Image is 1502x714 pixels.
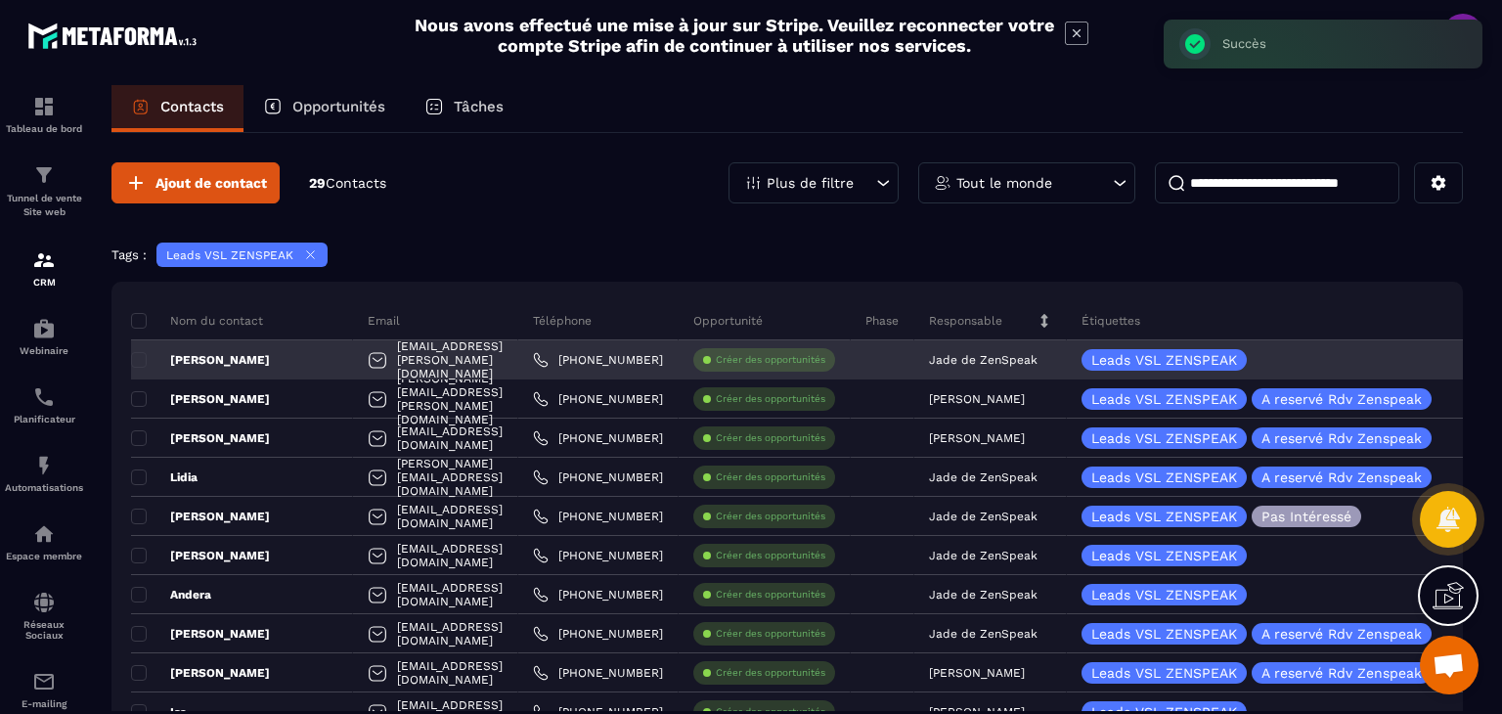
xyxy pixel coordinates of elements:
[131,430,270,446] p: [PERSON_NAME]
[131,391,270,407] p: [PERSON_NAME]
[767,176,854,190] p: Plus de filtre
[929,588,1038,602] p: Jade de ZenSpeak
[533,469,663,485] a: [PHONE_NUMBER]
[32,670,56,693] img: email
[5,551,83,561] p: Espace membre
[5,123,83,134] p: Tableau de bord
[533,587,663,602] a: [PHONE_NUMBER]
[32,248,56,272] img: formation
[32,591,56,614] img: social-network
[1091,666,1237,680] p: Leads VSL ZENSPEAK
[405,85,523,132] a: Tâches
[716,666,825,680] p: Créer des opportunités
[111,247,147,262] p: Tags :
[32,95,56,118] img: formation
[5,576,83,655] a: social-networksocial-networkRéseaux Sociaux
[716,392,825,406] p: Créer des opportunités
[5,439,83,508] a: automationsautomationsAutomatisations
[1261,627,1422,641] p: A reservé Rdv Zenspeak
[111,162,280,203] button: Ajout de contact
[533,626,663,642] a: [PHONE_NUMBER]
[1091,353,1237,367] p: Leads VSL ZENSPEAK
[865,313,899,329] p: Phase
[326,175,386,191] span: Contacts
[533,548,663,563] a: [PHONE_NUMBER]
[5,149,83,234] a: formationformationTunnel de vente Site web
[929,627,1038,641] p: Jade de ZenSpeak
[533,665,663,681] a: [PHONE_NUMBER]
[155,173,267,193] span: Ajout de contact
[131,469,198,485] p: Lidia
[1261,431,1422,445] p: A reservé Rdv Zenspeak
[5,345,83,356] p: Webinaire
[929,666,1025,680] p: [PERSON_NAME]
[533,391,663,407] a: [PHONE_NUMBER]
[5,277,83,288] p: CRM
[5,80,83,149] a: formationformationTableau de bord
[131,665,270,681] p: [PERSON_NAME]
[5,508,83,576] a: automationsautomationsEspace membre
[1082,313,1140,329] p: Étiquettes
[716,470,825,484] p: Créer des opportunités
[32,317,56,340] img: automations
[131,509,270,524] p: [PERSON_NAME]
[956,176,1052,190] p: Tout le monde
[1091,627,1237,641] p: Leads VSL ZENSPEAK
[929,510,1038,523] p: Jade de ZenSpeak
[929,549,1038,562] p: Jade de ZenSpeak
[131,626,270,642] p: [PERSON_NAME]
[929,431,1025,445] p: [PERSON_NAME]
[27,18,203,54] img: logo
[1261,666,1422,680] p: A reservé Rdv Zenspeak
[166,248,293,262] p: Leads VSL ZENSPEAK
[1091,470,1237,484] p: Leads VSL ZENSPEAK
[5,698,83,709] p: E-mailing
[1261,392,1422,406] p: A reservé Rdv Zenspeak
[716,431,825,445] p: Créer des opportunités
[131,352,270,368] p: [PERSON_NAME]
[533,313,592,329] p: Téléphone
[414,15,1055,56] h2: Nous avons effectué une mise à jour sur Stripe. Veuillez reconnecter votre compte Stripe afin de ...
[716,627,825,641] p: Créer des opportunités
[32,454,56,477] img: automations
[32,163,56,187] img: formation
[533,430,663,446] a: [PHONE_NUMBER]
[1091,588,1237,602] p: Leads VSL ZENSPEAK
[243,85,405,132] a: Opportunités
[716,353,825,367] p: Créer des opportunités
[292,98,385,115] p: Opportunités
[929,470,1038,484] p: Jade de ZenSpeak
[1091,510,1237,523] p: Leads VSL ZENSPEAK
[929,353,1038,367] p: Jade de ZenSpeak
[1091,549,1237,562] p: Leads VSL ZENSPEAK
[131,313,263,329] p: Nom du contact
[929,392,1025,406] p: [PERSON_NAME]
[1261,470,1422,484] p: A reservé Rdv Zenspeak
[693,313,763,329] p: Opportunité
[5,414,83,424] p: Planificateur
[5,371,83,439] a: schedulerschedulerPlanificateur
[32,385,56,409] img: scheduler
[309,174,386,193] p: 29
[5,234,83,302] a: formationformationCRM
[5,302,83,371] a: automationsautomationsWebinaire
[533,509,663,524] a: [PHONE_NUMBER]
[929,313,1002,329] p: Responsable
[32,522,56,546] img: automations
[716,549,825,562] p: Créer des opportunités
[1261,510,1351,523] p: Pas Intéressé
[5,482,83,493] p: Automatisations
[454,98,504,115] p: Tâches
[5,619,83,641] p: Réseaux Sociaux
[1091,392,1237,406] p: Leads VSL ZENSPEAK
[368,313,400,329] p: Email
[716,588,825,602] p: Créer des opportunités
[5,192,83,219] p: Tunnel de vente Site web
[131,587,211,602] p: Andera
[1091,431,1237,445] p: Leads VSL ZENSPEAK
[160,98,224,115] p: Contacts
[533,352,663,368] a: [PHONE_NUMBER]
[111,85,243,132] a: Contacts
[716,510,825,523] p: Créer des opportunités
[131,548,270,563] p: [PERSON_NAME]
